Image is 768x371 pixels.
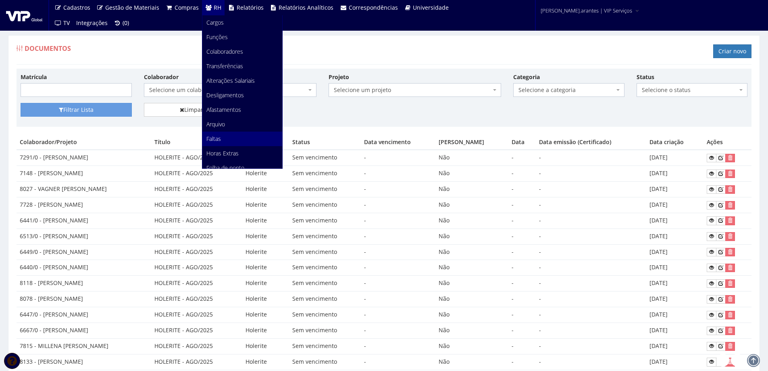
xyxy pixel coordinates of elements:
[17,150,151,166] td: 7291/0 - [PERSON_NAME]
[646,213,703,228] td: [DATE]
[646,260,703,276] td: [DATE]
[518,86,614,94] span: Selecione a categoria
[76,19,108,27] span: Integrações
[646,276,703,291] td: [DATE]
[6,9,42,21] img: logo
[17,166,151,182] td: 7148 - [PERSON_NAME]
[206,120,225,128] span: Arquivo
[151,354,242,370] td: HOLERITE - AGO/2025
[536,291,646,307] td: -
[536,323,646,338] td: -
[435,166,508,182] td: Não
[646,135,703,150] th: Data criação
[536,213,646,228] td: -
[175,4,199,11] span: Compras
[646,197,703,213] td: [DATE]
[206,164,244,172] span: Folha de ponto
[508,182,535,197] td: -
[508,244,535,260] td: -
[361,135,435,150] th: Data vencimento
[242,182,289,197] td: Holerite
[17,197,151,213] td: 7728 - [PERSON_NAME]
[151,150,242,166] td: HOLERITE - AGO/2025
[435,291,508,307] td: Não
[202,117,282,132] a: Arquivo
[21,103,132,117] button: Filtrar Lista
[202,161,282,175] a: Folha de ponto
[637,73,654,81] label: Status
[63,4,90,11] span: Cadastros
[329,73,349,81] label: Projeto
[151,197,242,213] td: HOLERITE - AGO/2025
[144,103,255,117] a: Limpar Filtro
[206,62,243,70] span: Transferências
[202,73,282,88] a: Alterações Salariais
[435,276,508,291] td: Não
[206,135,221,143] span: Faltas
[51,15,73,31] a: TV
[508,276,535,291] td: -
[206,48,243,55] span: Colaboradores
[361,182,435,197] td: -
[361,228,435,244] td: -
[646,323,703,338] td: [DATE]
[435,182,508,197] td: Não
[151,338,242,354] td: HOLERITE - AGO/2025
[242,323,289,338] td: Holerite
[242,307,289,323] td: Holerite
[642,86,738,94] span: Selecione o status
[242,338,289,354] td: Holerite
[17,307,151,323] td: 6447/0 - [PERSON_NAME]
[242,244,289,260] td: Holerite
[206,91,244,99] span: Desligamentos
[435,150,508,166] td: Não
[646,291,703,307] td: [DATE]
[202,88,282,103] a: Desligamentos
[536,150,646,166] td: -
[435,135,508,150] th: [PERSON_NAME]
[151,244,242,260] td: HOLERITE - AGO/2025
[435,323,508,338] td: Não
[508,323,535,338] td: -
[151,260,242,276] td: HOLERITE - AGO/2025
[361,338,435,354] td: -
[237,4,264,11] span: Relatórios
[637,83,748,97] span: Selecione o status
[202,146,282,161] a: Horas Extras
[536,260,646,276] td: -
[144,73,179,81] label: Colaborador
[289,213,361,228] td: Sem vencimento
[413,4,449,11] span: Universidade
[202,59,282,73] a: Transferências
[435,307,508,323] td: Não
[508,338,535,354] td: -
[17,213,151,228] td: 6441/0 - [PERSON_NAME]
[151,166,242,182] td: HOLERITE - AGO/2025
[289,228,361,244] td: Sem vencimento
[17,260,151,276] td: 6440/0 - [PERSON_NAME]
[202,15,282,30] a: Cargos
[646,150,703,166] td: [DATE]
[206,33,228,41] span: Funções
[206,19,224,26] span: Cargos
[536,276,646,291] td: -
[289,291,361,307] td: Sem vencimento
[435,244,508,260] td: Não
[17,338,151,354] td: 7815 - MILLENA [PERSON_NAME]
[361,323,435,338] td: -
[151,291,242,307] td: HOLERITE - AGO/2025
[144,83,316,97] span: Selecione um colaborador
[361,150,435,166] td: -
[289,182,361,197] td: Sem vencimento
[361,244,435,260] td: -
[435,260,508,276] td: Não
[289,354,361,370] td: Sem vencimento
[289,307,361,323] td: Sem vencimento
[435,354,508,370] td: Não
[713,44,751,58] a: Criar novo
[508,150,535,166] td: -
[508,354,535,370] td: -
[242,197,289,213] td: Holerite
[536,354,646,370] td: -
[289,166,361,182] td: Sem vencimento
